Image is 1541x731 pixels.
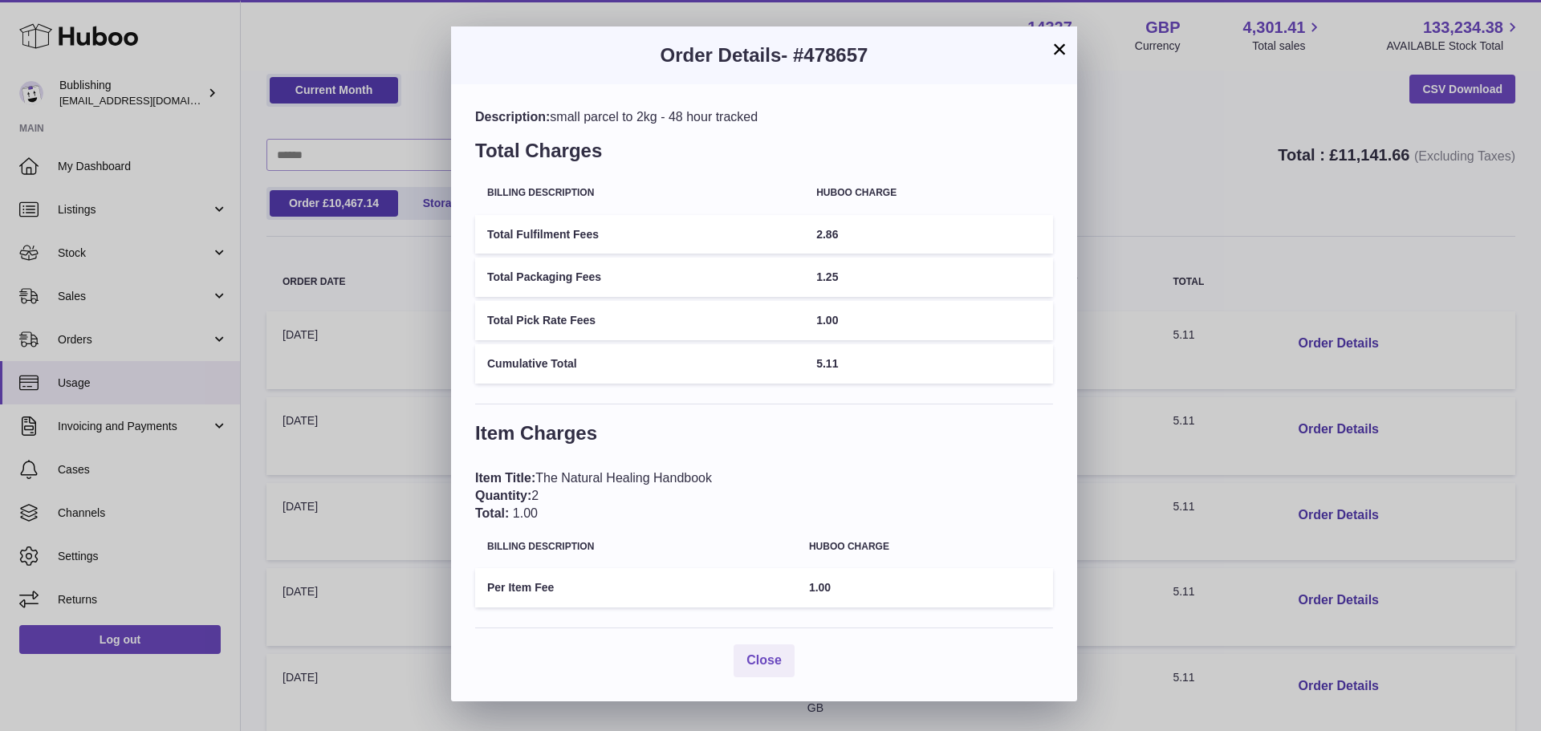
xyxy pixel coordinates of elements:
h3: Item Charges [475,420,1053,454]
span: 1.00 [816,314,838,327]
span: Quantity: [475,489,531,502]
td: Total Packaging Fees [475,258,804,297]
h3: Order Details [475,43,1053,68]
div: small parcel to 2kg - 48 hour tracked [475,108,1053,126]
td: Total Fulfilment Fees [475,215,804,254]
span: Description: [475,110,550,124]
span: 1.00 [513,506,538,520]
div: The Natural Healing Handbook 2 [475,469,1053,522]
span: 1.00 [809,581,831,594]
th: Huboo charge [797,530,1053,564]
span: Close [746,653,782,667]
td: Total Pick Rate Fees [475,301,804,340]
h3: Total Charges [475,138,1053,172]
button: Close [734,644,795,677]
span: Item Title: [475,471,535,485]
button: × [1050,39,1069,59]
th: Billing Description [475,530,797,564]
td: Cumulative Total [475,344,804,384]
span: - #478657 [781,44,868,66]
span: 1.25 [816,270,838,283]
span: 5.11 [816,357,838,370]
th: Billing Description [475,176,804,210]
span: 2.86 [816,228,838,241]
th: Huboo charge [804,176,1053,210]
span: Total: [475,506,509,520]
td: Per Item Fee [475,568,797,607]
